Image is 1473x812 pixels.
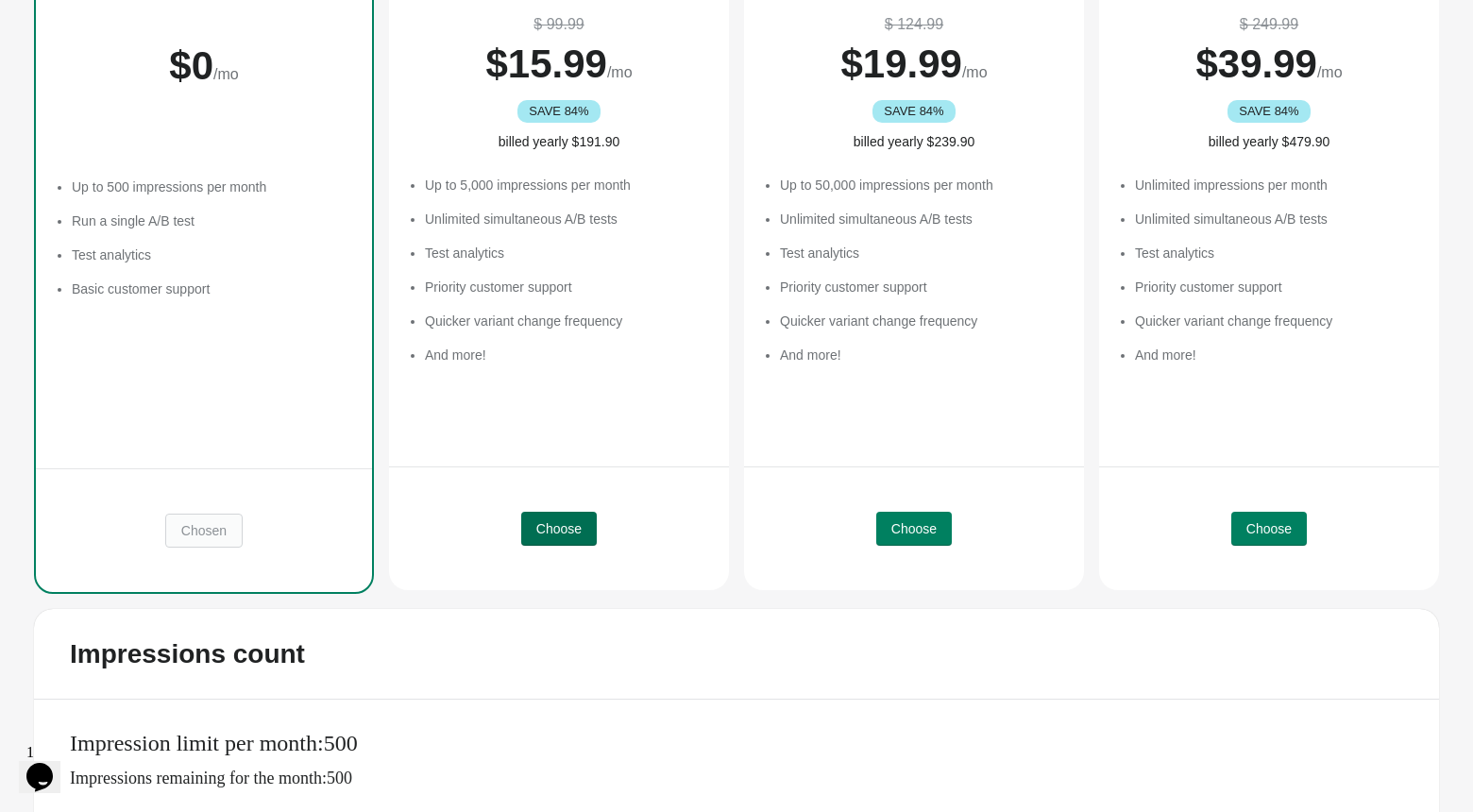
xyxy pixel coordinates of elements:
li: Quicker variant change frequency [1135,312,1420,330]
li: Test analytics [425,244,710,262]
span: $ 19.99 [840,42,961,86]
span: /mo [1317,64,1343,80]
span: /mo [607,64,633,80]
li: And more! [1135,346,1420,364]
li: Up to 5,000 impressions per month [425,176,710,195]
div: Impressions count [70,639,305,669]
span: $ 39.99 [1195,42,1316,86]
li: Quicker variant change frequency [425,312,710,330]
li: Test analytics [1135,244,1420,262]
span: $ 0 [169,43,213,88]
li: Priority customer support [780,278,1065,296]
iframe: chat widget [19,736,79,793]
div: SAVE 84% [517,100,601,123]
div: $ 124.99 [763,13,1065,36]
button: Choose [876,512,952,546]
span: Choose [1246,521,1292,536]
p: Impressions remaining for the month: 500 [70,769,1420,787]
div: billed yearly $239.90 [763,132,1065,151]
div: SAVE 84% [1227,100,1312,123]
div: $ 99.99 [408,13,710,36]
span: $ 15.99 [485,42,606,86]
li: Up to 50,000 impressions per month [780,176,1065,195]
li: Test analytics [72,245,353,264]
li: Priority customer support [425,278,710,296]
li: And more! [425,346,710,364]
div: billed yearly $479.90 [1118,132,1420,151]
li: Test analytics [780,244,1065,262]
li: And more! [780,346,1065,364]
li: Unlimited simultaneous A/B tests [425,210,710,228]
span: /mo [213,66,239,82]
li: Run a single A/B test [72,211,353,230]
button: Choose [1231,512,1307,546]
span: Choose [536,521,582,536]
li: Priority customer support [1135,278,1420,296]
p: Impression limit per month: 500 [70,730,1420,757]
span: /mo [962,64,988,80]
li: Up to 500 impressions per month [72,178,353,196]
li: Basic customer support [72,279,353,298]
button: Choose [521,512,597,546]
div: billed yearly $191.90 [408,132,710,151]
li: Unlimited impressions per month [1135,176,1420,195]
li: Unlimited simultaneous A/B tests [780,210,1065,228]
li: Unlimited simultaneous A/B tests [1135,210,1420,228]
span: Choose [891,521,937,536]
div: SAVE 84% [872,100,957,123]
li: Quicker variant change frequency [780,312,1065,330]
div: $ 249.99 [1118,13,1420,36]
